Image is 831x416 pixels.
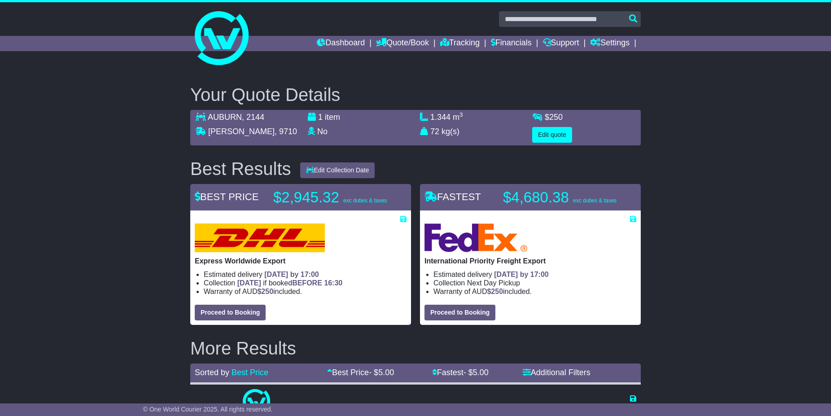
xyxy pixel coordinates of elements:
span: $ [487,288,503,295]
a: Best Price [232,368,268,377]
li: Warranty of AUD included. [204,287,407,296]
img: One World Courier: Pallet Express Export (quotes take 2-4 hrs) [243,389,270,416]
p: International Priority Freight Export [424,257,636,265]
span: [DATE] [237,279,261,287]
span: No [317,127,328,136]
a: Best Price- $5.00 [327,368,394,377]
img: FedEx Express: International Priority Freight Export [424,223,527,252]
p: $2,945.32 [273,188,387,206]
span: [DATE] by 17:00 [407,403,462,411]
span: 72 [430,127,439,136]
span: Sorted by [195,368,229,377]
button: Edit quote [532,127,572,143]
span: BEFORE [292,279,322,287]
li: Collection [433,279,636,287]
button: Edit Collection Date [300,162,375,178]
span: 1.344 [430,113,450,122]
li: Estimated delivery [347,403,462,411]
button: Proceed to Booking [195,305,266,320]
a: Dashboard [317,36,365,51]
span: 1 [318,113,323,122]
img: DHL: Express Worldwide Export [195,223,325,252]
a: Financials [491,36,532,51]
p: Express Worldwide Export [195,257,407,265]
span: 16:30 [324,279,342,287]
span: exc duties & taxes [343,197,387,204]
span: - $ [464,368,489,377]
span: [DATE] by 17:00 [494,271,549,278]
a: Fastest- $5.00 [432,368,489,377]
span: FASTEST [424,191,481,202]
li: Warranty of AUD included. [433,287,636,296]
a: Support [543,36,579,51]
h2: Your Quote Details [190,85,641,105]
span: $ [257,288,273,295]
div: Best Results [186,159,296,179]
span: [PERSON_NAME] [208,127,275,136]
span: © One World Courier 2025. All rights reserved. [143,406,273,413]
span: exc duties & taxes [573,197,617,204]
span: kg(s) [442,127,459,136]
li: Estimated delivery [204,270,407,279]
span: 250 [261,288,273,295]
span: $ [545,113,563,122]
li: Estimated delivery [433,270,636,279]
a: Settings [590,36,630,51]
span: Next Day Pickup [467,279,520,287]
span: , 9710 [275,127,297,136]
span: m [453,113,463,122]
p: $4,680.38 [503,188,617,206]
span: - $ [369,368,394,377]
a: Additional Filters [523,368,590,377]
span: 5.00 [378,368,394,377]
span: , 2144 [242,113,264,122]
sup: 3 [459,111,463,118]
span: AUBURN [208,113,242,122]
span: BEST PRICE [195,191,258,202]
span: item [325,113,340,122]
button: Proceed to Booking [424,305,495,320]
span: [DATE] by 17:00 [264,271,319,278]
span: if booked [237,279,342,287]
li: Collection [204,279,407,287]
span: 5.00 [473,368,489,377]
a: Tracking [440,36,480,51]
span: 250 [549,113,563,122]
h2: More Results [190,338,641,358]
span: 250 [491,288,503,295]
a: Quote/Book [376,36,429,51]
